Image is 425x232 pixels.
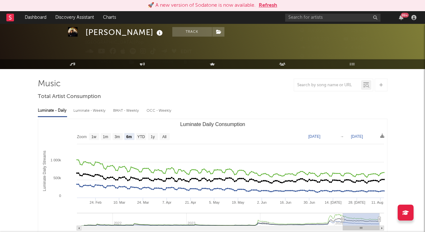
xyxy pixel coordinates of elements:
div: 99 + [401,13,409,18]
text: All [162,135,166,139]
text: [DATE] [351,134,363,139]
button: Summary [181,57,211,67]
button: 99+ [399,15,403,20]
text: Luminate Daily Consumption [180,122,245,127]
div: [GEOGRAPHIC_DATA] | Pop [86,39,151,46]
div: BMAT - Weekly [113,105,140,116]
text: 0 [59,194,61,198]
span: 1,600,000 [300,37,329,41]
text: 5. May [209,200,220,204]
text: 11. Aug [371,200,383,204]
button: Track [172,27,212,37]
span: 3,479,021 Monthly Listeners [300,54,367,59]
text: 24. Feb [90,200,101,204]
span: Benchmark [150,59,174,66]
input: Search by song name or URL [294,83,361,88]
text: 28. [DATE] [348,200,365,204]
text: 19. May [232,200,244,204]
text: 21. Apr [185,200,196,204]
text: Luminate Daily Streams [42,151,47,191]
text: YTD [137,135,145,139]
span: 116,646 [344,29,368,33]
button: Edit [181,48,192,56]
text: 16. Jun [280,200,291,204]
text: 500k [53,176,61,180]
text: → [340,134,344,139]
span: 4,588 [300,46,320,50]
text: 2. Jun [257,200,266,204]
a: Benchmark [141,57,177,67]
div: [PERSON_NAME] [86,27,164,38]
text: 1m [103,135,108,139]
div: Luminate - Daily [38,105,67,116]
text: 1w [91,135,96,139]
text: 1 000k [50,158,61,162]
text: 24. Mar [137,200,149,204]
span: Total Artist Consumption [38,93,101,101]
div: Luminate - Weekly [73,105,107,116]
text: 1y [151,135,155,139]
button: Track [86,57,125,67]
text: 6m [126,135,132,139]
text: 30. Jun [304,200,315,204]
text: 10. Mar [113,200,125,204]
a: Dashboard [20,11,51,24]
div: 🚀 A new version of Sodatone is now available. [148,2,256,9]
text: 3m [114,135,120,139]
span: 316,091 [300,29,324,33]
text: 7. Apr [162,200,171,204]
text: 14. [DATE] [325,200,341,204]
input: Search for artists [285,14,380,22]
div: OCC - Weekly [147,105,172,116]
text: [DATE] [308,134,320,139]
a: Discovery Assistant [51,11,99,24]
text: Zoom [77,135,87,139]
span: 114,000 [344,37,368,41]
button: Refresh [259,2,277,9]
a: Charts [99,11,120,24]
span: 4,906 [344,46,364,50]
